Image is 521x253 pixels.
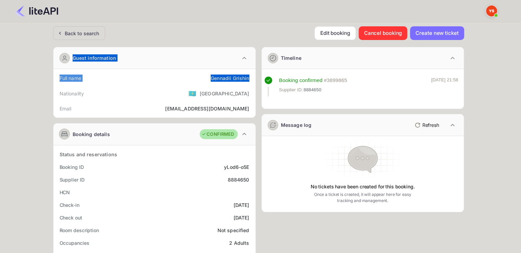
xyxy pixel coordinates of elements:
[60,75,81,82] div: Full name
[234,201,249,209] div: [DATE]
[279,86,303,93] span: Supplier ID:
[188,87,196,99] span: United States
[410,26,464,40] button: Create new ticket
[60,176,85,183] div: Supplier ID
[311,183,415,190] p: No tickets have been created for this booking.
[15,5,58,16] img: LiteAPI Logo
[281,54,301,62] div: Timeline
[359,26,408,40] button: Cancel booking
[227,176,249,183] div: 8884650
[486,5,497,16] img: Yandex Support
[60,189,70,196] div: HCN
[324,77,347,84] div: # 3899865
[411,120,442,131] button: Refresh
[73,131,110,138] div: Booking details
[229,239,249,247] div: 2 Adults
[422,121,439,129] p: Refresh
[234,214,249,221] div: [DATE]
[201,131,234,138] div: CONFIRMED
[60,214,82,221] div: Check out
[73,54,116,62] div: Guest information
[200,90,249,97] div: [GEOGRAPHIC_DATA]
[279,77,323,84] div: Booking confirmed
[218,227,249,234] div: Not specified
[314,26,356,40] button: Edit booking
[60,151,117,158] div: Status and reservations
[309,191,417,204] p: Once a ticket is created, it will appear here for easy tracking and management.
[60,227,99,234] div: Room description
[60,105,72,112] div: Email
[65,30,99,37] div: Back to search
[211,75,249,82] div: Gennadii Grishin
[60,239,89,247] div: Occupancies
[165,105,249,112] div: [EMAIL_ADDRESS][DOMAIN_NAME]
[60,201,79,209] div: Check-in
[281,121,312,129] div: Message log
[60,163,84,171] div: Booking ID
[224,163,249,171] div: yLod6-o5E
[303,86,321,93] span: 8884650
[431,77,458,96] div: [DATE] 21:58
[60,90,84,97] div: Nationality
